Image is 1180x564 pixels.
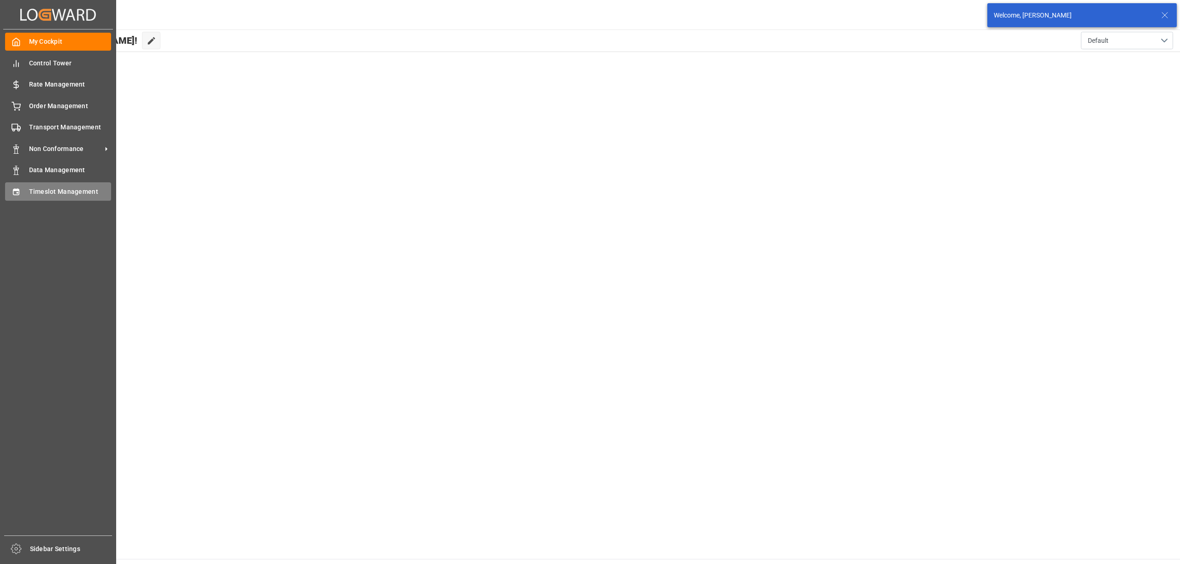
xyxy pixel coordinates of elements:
a: Transport Management [5,118,111,136]
a: Data Management [5,161,111,179]
a: My Cockpit [5,33,111,51]
a: Rate Management [5,76,111,93]
span: Order Management [29,101,112,111]
span: Transport Management [29,122,112,132]
a: Order Management [5,97,111,115]
a: Timeslot Management [5,182,111,200]
span: Non Conformance [29,144,102,154]
button: open menu [1081,32,1173,49]
span: My Cockpit [29,37,112,47]
span: Default [1088,36,1109,46]
span: Sidebar Settings [30,544,112,554]
span: Rate Management [29,80,112,89]
span: Data Management [29,165,112,175]
div: Welcome, [PERSON_NAME] [994,11,1152,20]
span: Timeslot Management [29,187,112,197]
span: Control Tower [29,58,112,68]
a: Control Tower [5,54,111,72]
